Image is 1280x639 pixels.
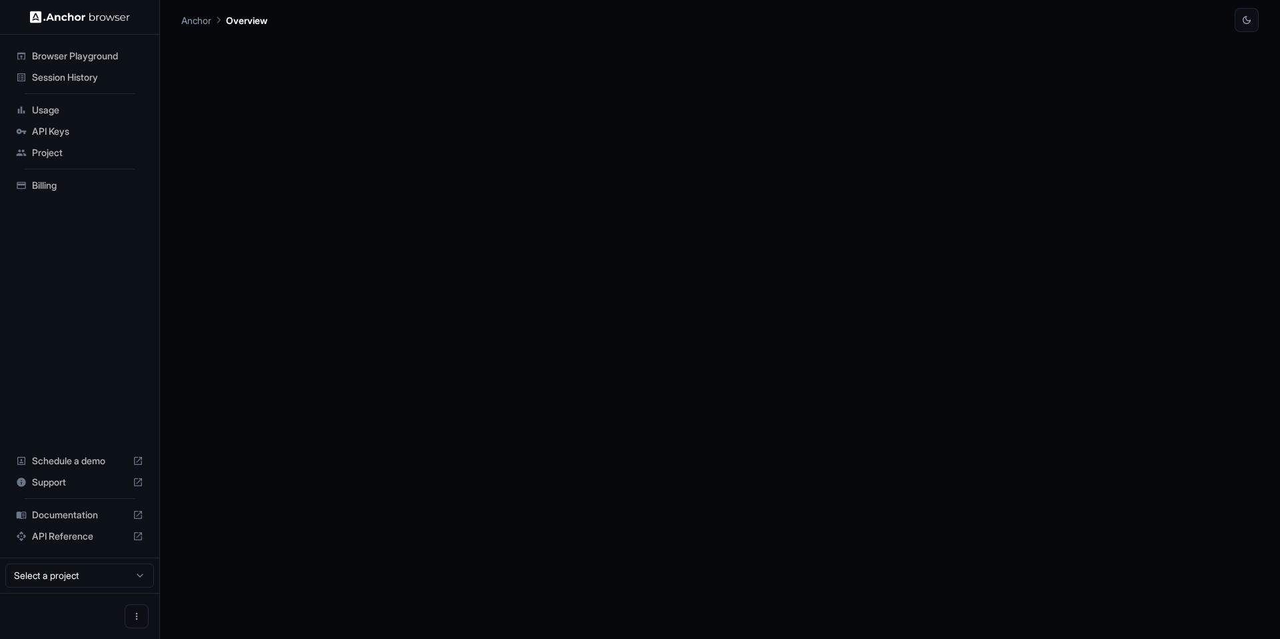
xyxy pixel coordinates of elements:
span: Browser Playground [32,49,143,63]
p: Anchor [181,13,211,27]
div: Support [11,472,149,493]
span: Billing [32,179,143,192]
div: API Reference [11,526,149,547]
span: API Reference [32,530,127,543]
div: Browser Playground [11,45,149,67]
span: Session History [32,71,143,84]
span: Project [32,146,143,159]
div: Usage [11,99,149,121]
button: Open menu [125,604,149,628]
div: Schedule a demo [11,450,149,472]
img: Anchor Logo [30,11,130,23]
span: Schedule a demo [32,454,127,468]
div: Documentation [11,504,149,526]
p: Overview [226,13,267,27]
span: API Keys [32,125,143,138]
nav: breadcrumb [181,13,267,27]
div: API Keys [11,121,149,142]
div: Project [11,142,149,163]
span: Usage [32,103,143,117]
div: Billing [11,175,149,196]
span: Documentation [32,508,127,522]
span: Support [32,476,127,489]
div: Session History [11,67,149,88]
